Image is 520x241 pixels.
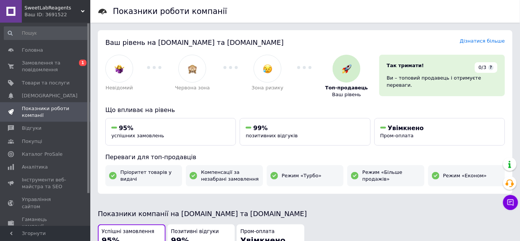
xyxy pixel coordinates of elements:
[171,228,219,235] span: Позитивні відгуки
[111,133,164,138] span: успішних замовлень
[475,62,497,73] div: 0/3
[98,210,307,218] span: Показники компанії на [DOMAIN_NAME] та [DOMAIN_NAME]
[120,169,178,183] span: Пріоритет товарів у видачі
[387,63,424,68] span: Так тримати!
[387,75,497,88] div: Ви – топовий продавець і отримуєте переваги.
[113,7,227,16] h1: Показники роботи компанії
[105,154,196,161] span: Переваги для топ-продавців
[22,177,70,190] span: Інструменти веб-майстра та SEO
[22,60,70,73] span: Замовлення та повідомлення
[22,151,62,158] span: Каталог ProSale
[325,84,368,91] span: Топ-продавець
[460,38,505,44] a: Дізнатися більше
[79,60,87,66] span: 1
[240,228,275,235] span: Пром-оплата
[342,64,351,74] img: :rocket:
[119,124,133,132] span: 95%
[22,105,70,119] span: Показники роботи компанії
[503,195,518,210] button: Чат з покупцем
[22,138,42,145] span: Покупці
[374,118,505,146] button: УвімкненоПром-оплата
[240,118,370,146] button: 99%позитивних відгуків
[4,26,89,40] input: Пошук
[22,80,70,86] span: Товари та послуги
[22,47,43,54] span: Головна
[22,196,70,210] span: Управління сайтом
[253,124,268,132] span: 99%
[22,164,48,170] span: Аналітика
[246,133,298,138] span: позитивних відгуків
[362,169,420,183] span: Режим «Більше продажів»
[24,11,90,18] div: Ваш ID: 3691522
[443,172,487,179] span: Режим «Економ»
[115,64,124,74] img: :woman-shrugging:
[102,228,154,235] span: Успішні замовлення
[380,133,414,138] span: Пром-оплата
[263,64,272,74] img: :disappointed_relieved:
[332,91,361,98] span: Ваш рівень
[201,169,259,183] span: Компенсації за незабрані замовлення
[24,5,81,11] span: SweetLabReagents
[105,118,236,146] button: 95%успішних замовлень
[188,64,197,74] img: :see_no_evil:
[175,84,210,91] span: Червона зона
[488,65,494,70] span: ?
[22,125,41,132] span: Відгуки
[106,84,133,91] span: Невідомий
[388,124,424,132] span: Увімкнено
[252,84,284,91] span: Зона ризику
[282,172,322,179] span: Режим «Турбо»
[105,106,175,114] span: Що впливає на рівень
[22,216,70,230] span: Гаманець компанії
[22,92,78,99] span: [DEMOGRAPHIC_DATA]
[105,38,284,46] span: Ваш рівень на [DOMAIN_NAME] та [DOMAIN_NAME]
